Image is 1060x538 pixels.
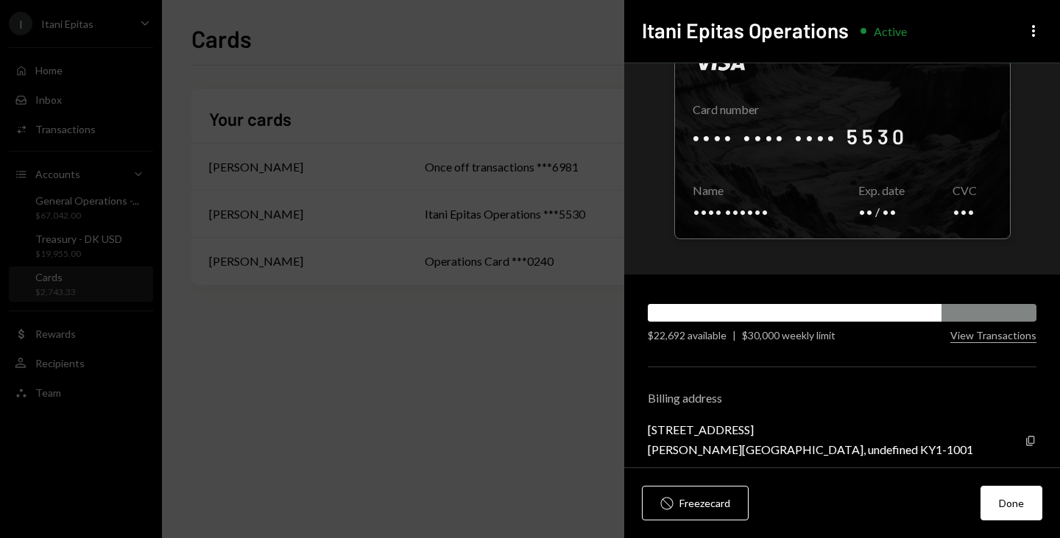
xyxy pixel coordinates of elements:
button: Freezecard [642,486,749,520]
button: View Transactions [950,329,1036,343]
div: $22,692 available [648,328,727,343]
div: $30,000 weekly limit [742,328,835,343]
div: [STREET_ADDRESS] [648,422,973,436]
div: Billing address [648,391,1036,405]
div: Freeze card [679,495,730,511]
div: [PERSON_NAME][GEOGRAPHIC_DATA], undefined KY1-1001 [648,442,973,456]
h2: Itani Epitas Operations [642,16,849,45]
button: Done [981,486,1042,520]
div: Click to reveal [674,35,1011,239]
div: Active [874,24,907,38]
div: | [732,328,736,343]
